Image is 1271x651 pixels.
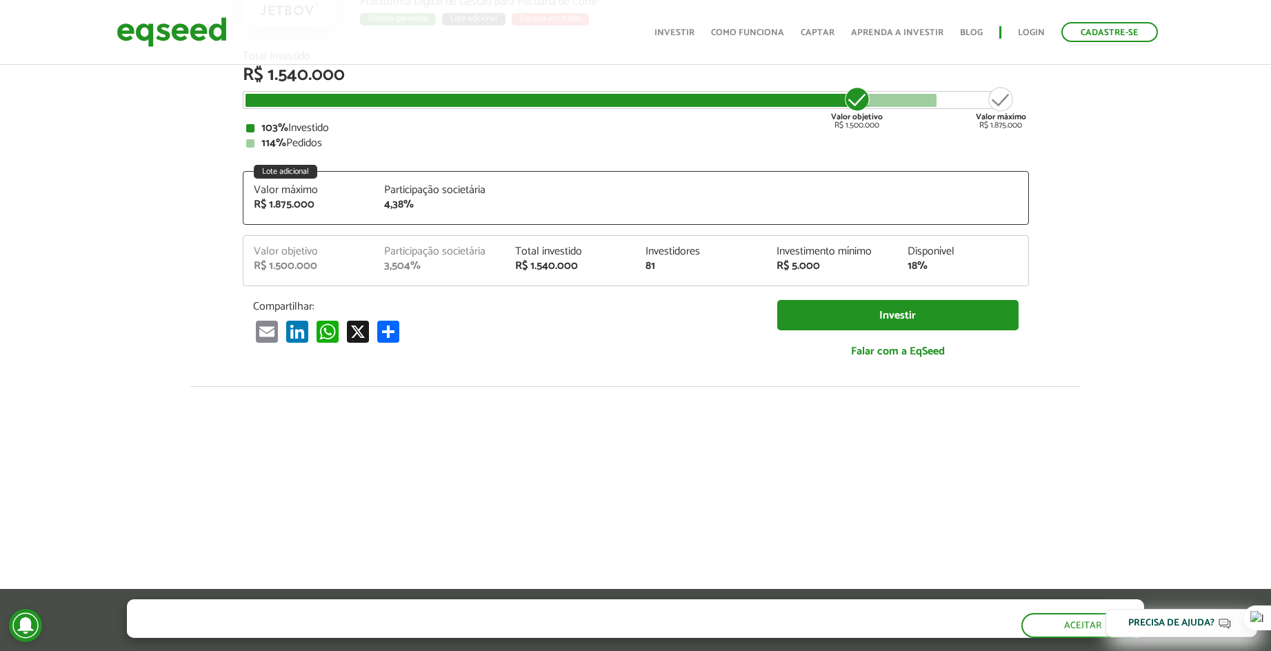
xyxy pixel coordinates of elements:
div: R$ 5.000 [777,261,887,272]
a: Compartilhar [374,320,402,343]
a: X [344,320,372,343]
strong: Valor objetivo [831,110,883,123]
div: Valor objetivo [254,246,364,257]
div: 81 [645,261,756,272]
div: 18% [908,261,1018,272]
div: R$ 1.500.000 [254,261,364,272]
div: Participação societária [384,246,494,257]
div: Lote adicional [254,165,317,179]
button: Aceitar [1021,613,1144,638]
div: Investidores [645,246,756,257]
img: EqSeed [117,14,227,50]
h5: O site da EqSeed utiliza cookies para melhorar sua navegação. [127,599,626,621]
a: Email [253,320,281,343]
a: Login [1018,28,1045,37]
div: R$ 1.540.000 [243,66,1029,84]
a: Falar com a EqSeed [777,337,1019,365]
div: Valor máximo [254,185,364,196]
div: Total investido [515,246,626,257]
div: R$ 1.875.000 [254,199,364,210]
div: Investido [246,123,1025,134]
a: Investir [654,28,694,37]
a: Cadastre-se [1061,22,1158,42]
div: Investimento mínimo [777,246,887,257]
div: 4,38% [384,199,494,210]
div: 3,504% [384,261,494,272]
a: Captar [801,28,834,37]
strong: Valor máximo [976,110,1026,123]
div: R$ 1.500.000 [831,86,883,130]
p: Compartilhar: [253,300,757,313]
div: R$ 1.875.000 [976,86,1026,130]
a: Investir [777,300,1019,331]
div: Pedidos [246,138,1025,149]
a: LinkedIn [283,320,311,343]
a: política de privacidade e de cookies [309,625,468,637]
a: Aprenda a investir [851,28,943,37]
div: Disponível [908,246,1018,257]
strong: 114% [261,134,286,152]
strong: 103% [261,119,288,137]
a: Como funciona [711,28,784,37]
p: Ao clicar em "aceitar", você aceita nossa . [127,624,626,637]
div: Participação societária [384,185,494,196]
a: Blog [960,28,983,37]
a: WhatsApp [314,320,341,343]
div: R$ 1.540.000 [515,261,626,272]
